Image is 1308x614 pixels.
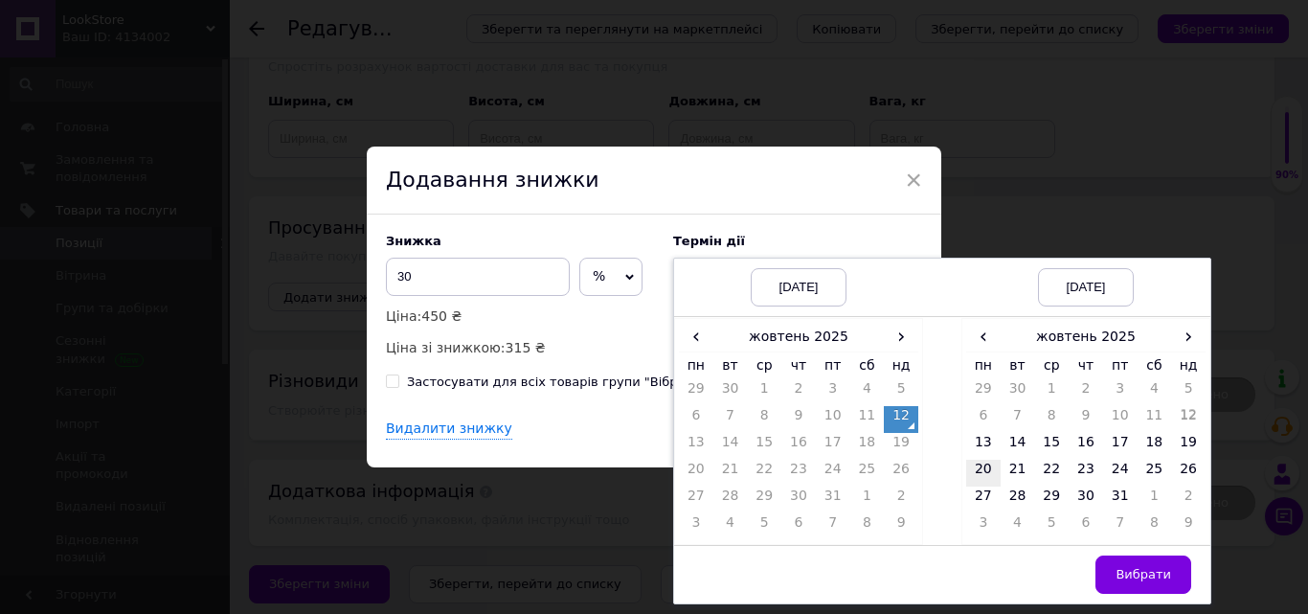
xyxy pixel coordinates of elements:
td: 7 [1001,406,1035,433]
span: 450 ₴ [421,308,462,324]
th: пт [1103,352,1138,379]
div: Мастурбатор Tenga Egg — це інноваційна інтимна іграшка для чоловіків, яка забезпечує максимальне ... [34,142,304,241]
td: 17 [1103,433,1138,460]
td: 1 [747,379,781,406]
td: 1 [850,487,885,513]
td: 11 [1138,406,1172,433]
td: 21 [1001,460,1035,487]
span: Вибрати [1116,567,1171,581]
td: 20 [966,460,1001,487]
th: сб [1138,352,1172,379]
input: 0 [386,258,570,296]
td: 29 [679,379,713,406]
th: вт [1001,352,1035,379]
td: 4 [850,379,885,406]
span: › [884,323,918,351]
th: нд [884,352,918,379]
td: 3 [1103,379,1138,406]
span: Додавання знижки [386,168,599,192]
td: 6 [679,406,713,433]
td: 24 [816,460,850,487]
td: 28 [713,487,748,513]
td: 15 [747,433,781,460]
td: 9 [884,513,918,540]
th: пт [816,352,850,379]
td: 13 [966,433,1001,460]
td: 23 [781,460,816,487]
td: 1 [1034,379,1069,406]
th: жовтень 2025 [1001,323,1172,352]
td: 9 [1069,406,1103,433]
th: жовтень 2025 [713,323,885,352]
td: 30 [781,487,816,513]
td: 4 [1001,513,1035,540]
td: 30 [1001,379,1035,406]
td: 7 [1103,513,1138,540]
td: 26 [884,460,918,487]
td: 25 [850,460,885,487]
td: 2 [1069,379,1103,406]
th: ср [1034,352,1069,379]
td: 18 [1138,433,1172,460]
td: 2 [884,487,918,513]
span: › [1171,323,1206,351]
span: ‹ [966,323,1001,351]
td: 16 [1069,433,1103,460]
label: Термін дії [673,234,922,248]
td: 1 [1138,487,1172,513]
td: 6 [781,513,816,540]
td: 9 [781,406,816,433]
td: 3 [966,513,1001,540]
td: 11 [850,406,885,433]
td: 19 [1171,433,1206,460]
td: 22 [1034,460,1069,487]
span: × [905,164,922,196]
p: Ціна зі знижкою: [386,337,654,358]
td: 5 [884,379,918,406]
td: 25 [1138,460,1172,487]
td: 30 [1069,487,1103,513]
th: пн [679,352,713,379]
p: Ціна: [386,306,654,327]
td: 8 [747,406,781,433]
span: ‹ [679,323,713,351]
th: сб [850,352,885,379]
td: 5 [747,513,781,540]
span: % [593,268,605,284]
span: Знижка [386,234,441,248]
td: 3 [679,513,713,540]
td: 12 [884,406,918,433]
td: 29 [747,487,781,513]
td: 27 [679,487,713,513]
div: Застосувати для всіх товарів групи "Вібратори" [407,374,722,391]
th: нд [1171,352,1206,379]
td: 22 [747,460,781,487]
td: 2 [1171,487,1206,513]
td: 7 [713,406,748,433]
td: 21 [713,460,748,487]
td: 16 [781,433,816,460]
td: 10 [1103,406,1138,433]
th: чт [1069,352,1103,379]
td: 2 [781,379,816,406]
td: 4 [713,513,748,540]
td: 31 [816,487,850,513]
strong: Мастурбатор Tenga Egg для мужчин - Реалистичное яйцо, компактный размер 70×53 мм, оригинал [27,20,312,79]
td: 13 [679,433,713,460]
td: 7 [816,513,850,540]
th: вт [713,352,748,379]
td: 14 [1001,433,1035,460]
td: 31 [1103,487,1138,513]
span: 315 ₴ [506,340,546,355]
td: 10 [816,406,850,433]
td: 26 [1171,460,1206,487]
div: [DATE] [1038,268,1134,307]
td: 29 [966,379,1001,406]
td: 30 [713,379,748,406]
td: 20 [679,460,713,487]
td: 23 [1069,460,1103,487]
td: 6 [966,406,1001,433]
td: 8 [1034,406,1069,433]
strong: Мастурбатор Tenga Egg для чоловіків — Реалістичне яйце, компактний розмір 70×53 мм, оригінал [25,20,315,79]
td: 18 [850,433,885,460]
